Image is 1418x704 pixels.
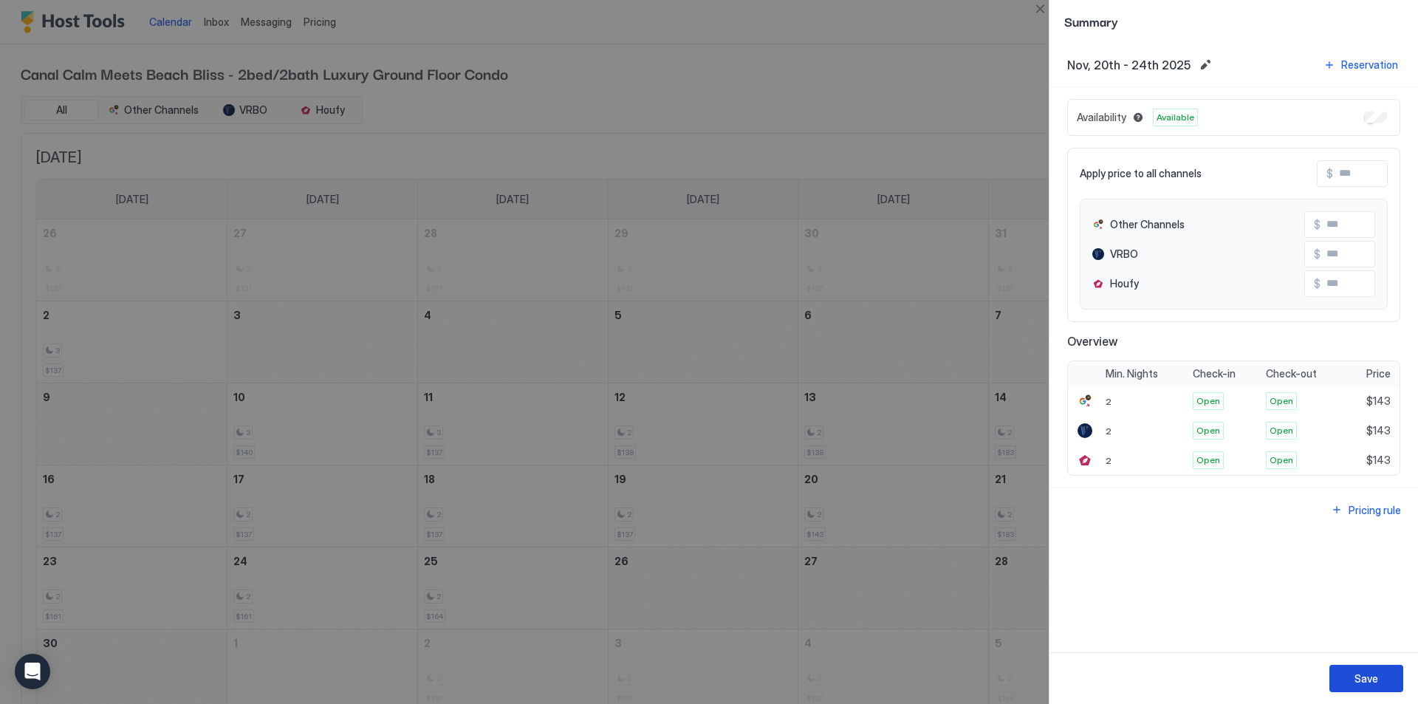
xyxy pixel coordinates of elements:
span: 2 [1106,396,1112,407]
span: 2 [1106,426,1112,437]
span: Nov, 20th - 24th 2025 [1067,58,1191,72]
span: $143 [1366,424,1391,437]
span: Availability [1077,111,1126,124]
span: $ [1314,218,1321,231]
span: Check-out [1266,367,1317,380]
button: Pricing rule [1329,500,1403,520]
span: Apply price to all channels [1080,167,1202,180]
span: Open [1196,394,1220,408]
div: Save [1354,671,1378,686]
span: Houfy [1110,277,1139,290]
span: Open [1196,454,1220,467]
span: $143 [1366,454,1391,467]
div: Reservation [1341,57,1398,72]
span: Open [1196,424,1220,437]
span: $ [1314,247,1321,261]
button: Edit date range [1196,56,1214,74]
button: Reservation [1321,55,1400,75]
span: $ [1314,277,1321,290]
span: Other Channels [1110,218,1185,231]
span: Overview [1067,334,1400,349]
span: $143 [1366,394,1391,408]
span: Summary [1064,12,1403,30]
span: VRBO [1110,247,1138,261]
div: Open Intercom Messenger [15,654,50,689]
div: Pricing rule [1349,502,1401,518]
button: Save [1329,665,1403,692]
span: Price [1366,367,1391,380]
span: Open [1270,454,1293,467]
span: Min. Nights [1106,367,1158,380]
span: Check-in [1193,367,1236,380]
span: 2 [1106,455,1112,466]
span: $ [1326,167,1333,180]
span: Open [1270,424,1293,437]
span: Open [1270,394,1293,408]
span: Available [1157,111,1194,124]
button: Blocked dates override all pricing rules and remain unavailable until manually unblocked [1129,109,1147,126]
